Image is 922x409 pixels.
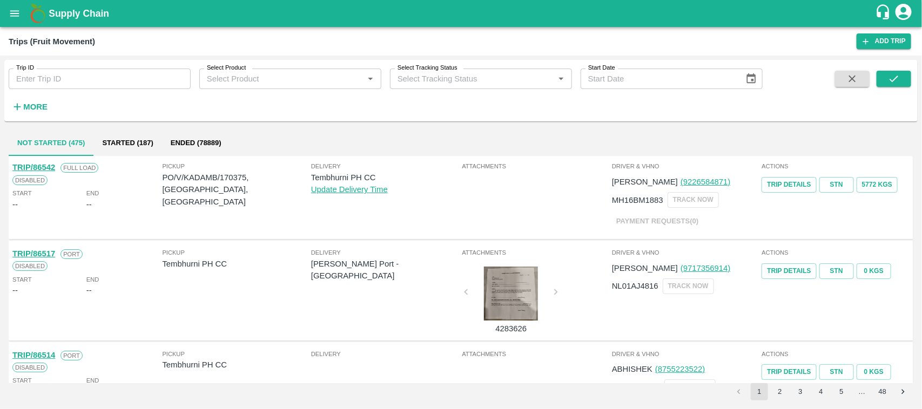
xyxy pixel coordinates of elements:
span: Delivery [311,349,460,359]
span: Full Load [60,163,98,173]
label: Trip ID [16,64,34,72]
button: Open [364,72,378,86]
span: Port [60,351,83,360]
a: STN [819,263,854,279]
button: Go to next page [894,383,912,400]
b: Supply Chain [49,8,109,19]
strong: More [23,103,48,111]
label: Select Product [207,64,246,72]
a: Add Trip [857,33,911,49]
a: Trip Details [762,263,816,279]
a: (9717356914) [681,264,730,272]
span: Start [12,275,31,284]
a: Trip Details [762,177,816,193]
span: Start [12,376,31,385]
button: Started (187) [93,130,161,156]
div: … [853,387,871,397]
p: PO/V/KADAMB/170375, [GEOGRAPHIC_DATA], [GEOGRAPHIC_DATA] [163,172,311,208]
span: End [86,275,99,284]
div: -- [86,284,92,296]
label: Select Tracking Status [398,64,457,72]
div: customer-support [875,4,894,23]
span: End [86,376,99,385]
button: page 1 [751,383,768,400]
a: TRIP/86514 [12,351,55,359]
span: Delivery [311,248,460,257]
button: Not Started (475) [9,130,93,156]
span: Delivery [311,161,460,171]
button: Choose date [741,69,762,89]
button: Ended (78889) [162,130,230,156]
input: Enter Trip ID [9,69,191,89]
input: Select Product [203,72,360,86]
span: Actions [762,349,910,359]
a: Update Delivery Time [311,185,388,194]
p: 4283626 [470,323,551,335]
span: Disabled [12,363,48,372]
span: Disabled [12,261,48,271]
div: -- [12,284,18,296]
span: Driver & VHNo [612,248,760,257]
div: Trips (Fruit Movement) [9,35,95,49]
p: NL01AJ4816 [612,280,658,292]
nav: pagination navigation [729,383,913,400]
p: [PERSON_NAME] Port - [GEOGRAPHIC_DATA] [311,258,460,282]
button: Go to page 4 [812,383,830,400]
div: account of current user [894,2,913,25]
span: ABHISHEK [612,365,652,373]
span: End [86,188,99,198]
button: Go to page 5 [833,383,850,400]
button: Go to page 48 [874,383,891,400]
p: Tembhurni PH CC [163,258,311,270]
span: Pickup [163,349,311,359]
span: Attachments [462,349,610,359]
p: Tembhurni PH CC [163,359,311,371]
a: STN [819,177,854,193]
button: open drawer [2,1,27,26]
span: Pickup [163,161,311,171]
span: Driver & VHNo [612,349,760,359]
span: Actions [762,161,910,171]
input: Select Tracking Status [393,72,537,86]
button: Open [554,72,568,86]
span: Actions [762,248,910,257]
span: Disabled [12,175,48,185]
div: -- [86,199,92,210]
label: Start Date [588,64,615,72]
button: 0 Kgs [857,263,891,279]
button: 5772 Kgs [857,177,898,193]
div: -- [12,199,18,210]
span: [PERSON_NAME] [612,178,678,186]
p: Tembhurni PH CC [311,172,460,183]
p: MH16BM1883 [612,194,663,206]
a: (8755223522) [655,365,705,373]
a: Supply Chain [49,6,875,21]
input: Start Date [581,69,737,89]
span: Driver & VHNo [612,161,760,171]
button: Go to page 3 [792,383,809,400]
button: Go to page 2 [771,383,789,400]
span: Start [12,188,31,198]
img: logo [27,3,49,24]
a: STN [819,364,854,380]
a: TRIP/86517 [12,249,55,258]
a: (9226584871) [681,178,730,186]
button: More [9,98,50,116]
p: HR55AL8687 [612,381,660,393]
span: Pickup [163,248,311,257]
span: Port [60,249,83,259]
span: Attachments [462,161,610,171]
a: Trip Details [762,364,816,380]
button: 0 Kgs [857,364,891,380]
span: Attachments [462,248,610,257]
span: [PERSON_NAME] [612,264,678,272]
a: TRIP/86542 [12,163,55,172]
